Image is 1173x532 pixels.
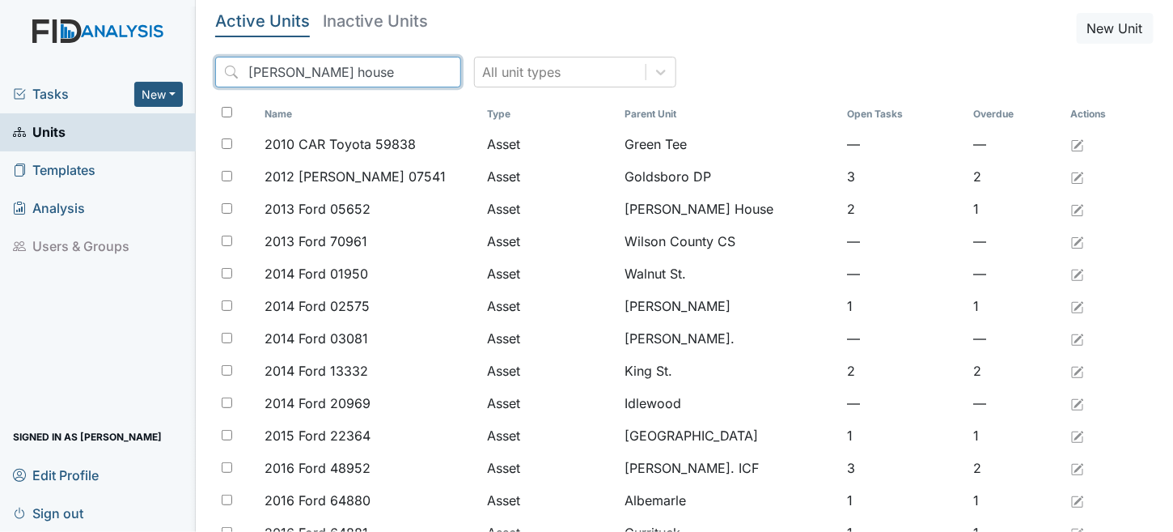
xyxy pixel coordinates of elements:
[1077,13,1154,44] button: New Unit
[1065,100,1145,128] th: Actions
[481,160,618,193] td: Asset
[967,452,1065,484] td: 2
[265,329,368,348] span: 2014 Ford 03081
[481,225,618,257] td: Asset
[618,452,841,484] td: [PERSON_NAME]. ICF
[967,225,1065,257] td: —
[618,419,841,452] td: [GEOGRAPHIC_DATA]
[618,322,841,355] td: [PERSON_NAME].
[967,160,1065,193] td: 2
[481,322,618,355] td: Asset
[1071,296,1084,316] a: Edit
[967,290,1065,322] td: 1
[967,419,1065,452] td: 1
[258,100,481,128] th: Toggle SortBy
[618,160,841,193] td: Goldsboro DP
[265,134,416,154] span: 2010 CAR Toyota 59838
[265,264,368,283] span: 2014 Ford 01950
[481,128,618,160] td: Asset
[13,500,83,526] span: Sign out
[841,452,967,484] td: 3
[323,13,429,29] h5: Inactive Units
[481,387,618,419] td: Asset
[618,225,841,257] td: Wilson County CS
[841,257,967,290] td: —
[13,158,95,183] span: Templates
[841,355,967,387] td: 2
[967,193,1065,225] td: 1
[618,387,841,419] td: Idlewood
[967,257,1065,290] td: —
[1071,394,1084,413] a: Edit
[841,419,967,452] td: 1
[1071,232,1084,251] a: Edit
[967,484,1065,517] td: 1
[967,322,1065,355] td: —
[1071,199,1084,219] a: Edit
[265,491,371,510] span: 2016 Ford 64880
[481,257,618,290] td: Asset
[841,484,967,517] td: 1
[618,100,841,128] th: Toggle SortBy
[265,394,371,413] span: 2014 Ford 20969
[841,128,967,160] td: —
[265,458,371,478] span: 2016 Ford 48952
[1071,458,1084,478] a: Edit
[1071,361,1084,381] a: Edit
[841,100,967,128] th: Toggle SortBy
[134,82,183,107] button: New
[618,193,841,225] td: [PERSON_NAME] House
[265,361,368,381] span: 2014 Ford 13332
[841,193,967,225] td: 2
[841,322,967,355] td: —
[265,296,370,316] span: 2014 Ford 02575
[967,355,1065,387] td: 2
[1071,134,1084,154] a: Edit
[481,484,618,517] td: Asset
[1071,426,1084,445] a: Edit
[13,196,85,221] span: Analysis
[841,387,967,419] td: —
[481,100,618,128] th: Toggle SortBy
[13,84,134,104] a: Tasks
[13,462,99,487] span: Edit Profile
[618,128,841,160] td: Green Tee
[481,193,618,225] td: Asset
[222,107,232,117] input: Toggle All Rows Selected
[215,57,461,87] input: Search...
[618,484,841,517] td: Albemarle
[483,62,561,82] div: All unit types
[841,225,967,257] td: —
[618,355,841,387] td: King St.
[618,257,841,290] td: Walnut St.
[265,426,371,445] span: 2015 Ford 22364
[841,290,967,322] td: 1
[265,232,367,251] span: 2013 Ford 70961
[265,199,371,219] span: 2013 Ford 05652
[481,290,618,322] td: Asset
[1071,329,1084,348] a: Edit
[1071,167,1084,186] a: Edit
[13,424,162,449] span: Signed in as [PERSON_NAME]
[967,128,1065,160] td: —
[841,160,967,193] td: 3
[1071,491,1084,510] a: Edit
[215,13,310,29] h5: Active Units
[967,100,1065,128] th: Toggle SortBy
[265,167,446,186] span: 2012 [PERSON_NAME] 07541
[481,419,618,452] td: Asset
[481,452,618,484] td: Asset
[967,387,1065,419] td: —
[618,290,841,322] td: [PERSON_NAME]
[13,120,66,145] span: Units
[481,355,618,387] td: Asset
[1071,264,1084,283] a: Edit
